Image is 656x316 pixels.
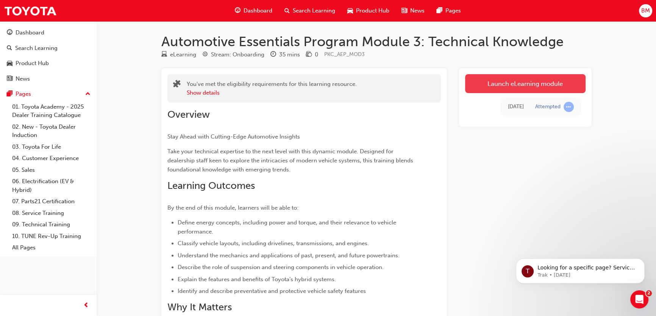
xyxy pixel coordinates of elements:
[445,6,461,15] span: Pages
[16,28,44,37] div: Dashboard
[167,133,300,140] span: Stay Ahead with Cutting-Edge Automotive Insights
[9,196,94,207] a: 07. Parts21 Certification
[9,141,94,153] a: 03. Toyota For Life
[306,51,312,58] span: money-icon
[167,109,210,120] span: Overview
[315,50,318,59] div: 0
[202,50,264,59] div: Stream
[293,6,335,15] span: Search Learning
[279,50,300,59] div: 35 mins
[504,243,656,296] iframe: Intercom notifications message
[9,121,94,141] a: 02. New - Toyota Dealer Induction
[211,50,264,59] div: Stream: Onboarding
[9,176,94,196] a: 06. Electrification (EV & Hybrid)
[7,91,12,98] span: pages-icon
[410,6,425,15] span: News
[15,44,58,53] div: Search Learning
[4,2,57,19] img: Trak
[278,3,341,19] a: search-iconSearch Learning
[85,89,91,99] span: up-icon
[3,56,94,70] a: Product Hub
[7,76,12,83] span: news-icon
[83,301,89,310] span: prev-icon
[7,30,12,36] span: guage-icon
[178,264,384,271] span: Describe the role of suspension and steering components in vehicle operation.
[235,6,241,16] span: guage-icon
[564,102,574,112] span: learningRecordVerb_ATTEMPT-icon
[347,6,353,16] span: car-icon
[9,164,94,176] a: 05. Sales
[3,72,94,86] a: News
[178,252,400,259] span: Understand the mechanics and applications of past, present, and future powertrains.
[178,219,398,235] span: Define energy concepts, including power and torque, and their relevance to vehicle performance.
[167,180,255,191] span: Learning Outcomes
[9,207,94,219] a: 08. Service Training
[270,50,300,59] div: Duration
[356,6,389,15] span: Product Hub
[161,33,592,50] h1: Automotive Essentials Program Module 3: Technical Knowledge
[9,230,94,242] a: 10. TUNE Rev-Up Training
[401,6,407,16] span: news-icon
[167,148,415,173] span: Take your technical expertise to the next level with this dynamic module. Designed for dealership...
[173,81,181,89] span: puzzle-icon
[7,60,12,67] span: car-icon
[535,103,561,111] div: Attempted
[341,3,395,19] a: car-iconProduct Hub
[284,6,290,16] span: search-icon
[9,242,94,254] a: All Pages
[229,3,278,19] a: guage-iconDashboard
[178,276,336,283] span: Explain the features and benefits of Toyota’s hybrid systems.
[3,41,94,55] a: Search Learning
[395,3,431,19] a: news-iconNews
[9,101,94,121] a: 01. Toyota Academy - 2025 Dealer Training Catalogue
[167,204,298,211] span: By the end of this module, learners will be able to:
[437,6,442,16] span: pages-icon
[202,51,208,58] span: target-icon
[639,4,652,17] button: BM
[3,24,94,87] button: DashboardSearch LearningProduct HubNews
[16,90,31,98] div: Pages
[16,75,30,83] div: News
[9,219,94,230] a: 09. Technical Training
[178,240,369,247] span: Classify vehicle layouts, including drivelines, transmissions, and engines.
[3,87,94,101] button: Pages
[270,51,276,58] span: clock-icon
[16,59,49,68] div: Product Hub
[7,45,12,52] span: search-icon
[161,50,196,59] div: Type
[187,80,357,97] div: You've met the eligibility requirements for this learning resource.
[431,3,467,19] a: pages-iconPages
[306,50,318,59] div: Price
[161,51,167,58] span: learningResourceType_ELEARNING-icon
[244,6,272,15] span: Dashboard
[508,103,524,111] div: Tue Aug 19 2025 08:34:32 GMT+1000 (Australian Eastern Standard Time)
[170,50,196,59] div: eLearning
[630,290,648,308] iframe: Intercom live chat
[3,26,94,40] a: Dashboard
[465,74,586,93] a: Launch eLearning module
[324,51,365,58] span: Learning resource code
[167,301,232,313] span: Why It Matters
[9,153,94,164] a: 04. Customer Experience
[641,6,650,15] span: BM
[178,288,366,294] span: Identify and describe preventative and protective vehicle safety features
[187,89,220,97] button: Show details
[646,290,652,296] span: 2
